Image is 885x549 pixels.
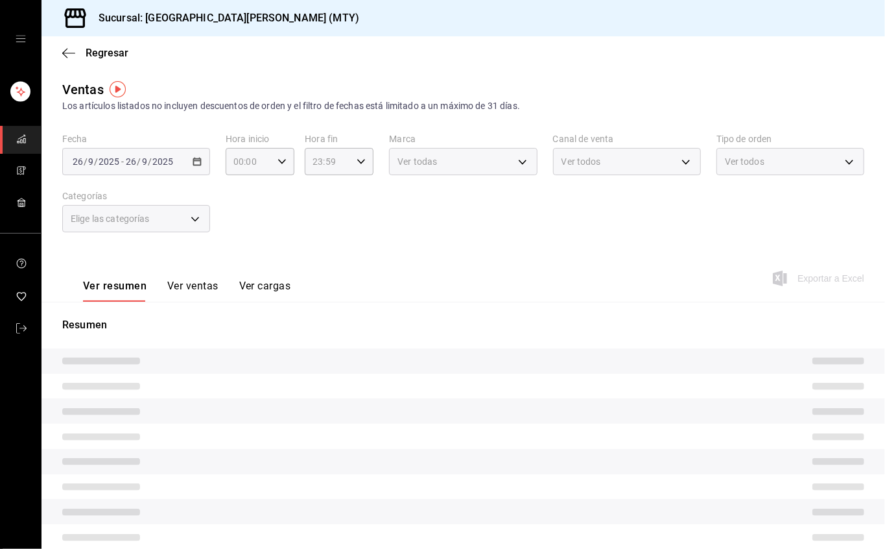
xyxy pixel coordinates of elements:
input: -- [125,156,137,167]
img: Marcador de información sobre herramientas [110,81,126,97]
font: Hora fin [305,134,338,145]
font: Ver todos [561,156,601,167]
font: Los artículos listados no incluyen descuentos de orden y el filtro de fechas está limitado a un m... [62,101,520,111]
font: Elige las categorías [71,213,150,224]
font: Tipo de orden [716,134,772,145]
font: Ventas [62,82,104,97]
button: Regresar [62,47,128,59]
font: Ver todos [725,156,764,167]
font: Resumen [62,319,107,331]
font: Ver todas [397,156,437,167]
input: -- [72,156,84,167]
font: Regresar [86,47,128,59]
font: / [94,156,98,167]
font: - [121,156,124,167]
font: Marca [389,134,416,145]
div: pestañas de navegación [83,279,290,302]
input: -- [88,156,94,167]
font: Sucursal: [GEOGRAPHIC_DATA][PERSON_NAME] (MTY) [99,12,359,24]
button: cajón abierto [16,34,26,44]
font: Categorías [62,191,107,202]
font: / [148,156,152,167]
font: / [137,156,141,167]
input: ---- [152,156,174,167]
font: Ver resumen [83,280,147,292]
font: Ver cargas [239,280,291,292]
input: ---- [98,156,120,167]
input: -- [141,156,148,167]
font: / [84,156,88,167]
font: Ver ventas [167,280,218,292]
font: Hora inicio [226,134,269,145]
font: Fecha [62,134,88,145]
font: Canal de venta [553,134,614,145]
